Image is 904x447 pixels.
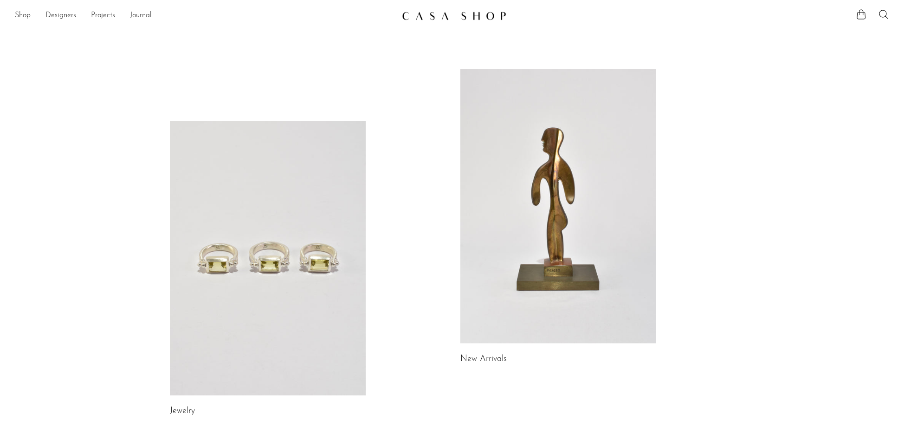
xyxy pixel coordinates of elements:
a: Journal [130,10,152,22]
a: New Arrivals [460,355,507,363]
a: Shop [15,10,31,22]
a: Projects [91,10,115,22]
a: Jewelry [170,407,195,415]
a: Designers [45,10,76,22]
ul: NEW HEADER MENU [15,8,394,24]
nav: Desktop navigation [15,8,394,24]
